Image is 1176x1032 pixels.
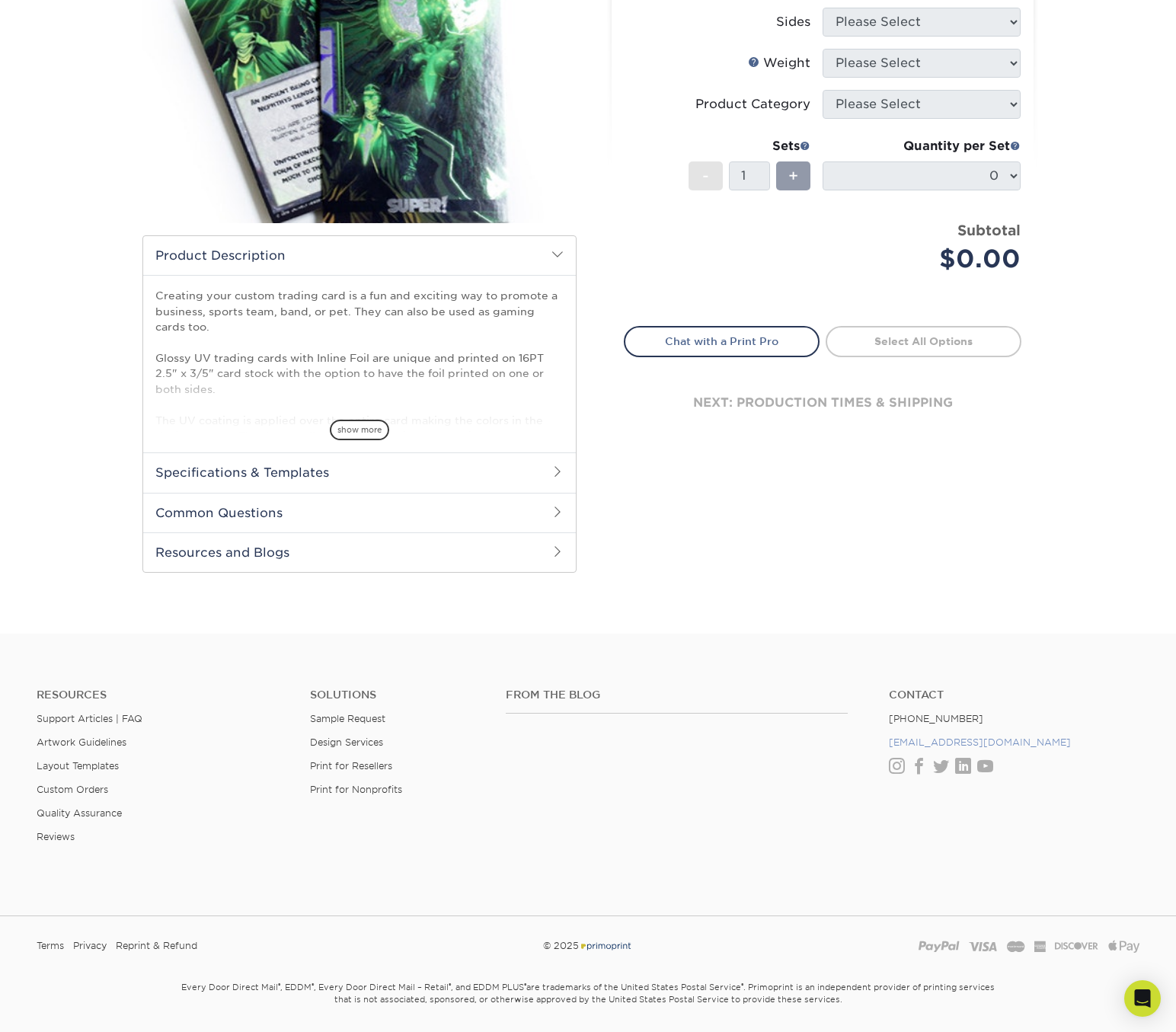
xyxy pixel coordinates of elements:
[449,982,451,989] sup: ®
[310,784,402,795] a: Print for Nonprofits
[37,713,142,724] a: Support Articles | FAQ
[776,13,810,31] div: Sides
[788,165,798,187] span: +
[37,935,64,957] a: Terms
[506,689,848,701] h4: From the Blog
[1124,980,1161,1017] div: Open Intercom Messenger
[310,760,392,772] a: Print for Resellers
[37,760,119,772] a: Layout Templates
[143,236,576,275] h2: Product Description
[37,807,122,819] a: Quality Assurance
[330,420,389,440] span: show more
[310,736,383,748] a: Design Services
[37,831,75,842] a: Reviews
[624,326,820,356] a: Chat with a Print Pro
[889,689,1139,701] a: Contact
[143,532,576,572] h2: Resources and Blogs
[624,357,1021,449] div: next: production times & shipping
[116,935,197,957] a: Reprint & Refund
[401,935,776,957] div: © 2025
[310,689,483,701] h4: Solutions
[957,222,1021,238] strong: Subtotal
[73,935,107,957] a: Privacy
[278,982,280,989] sup: ®
[524,982,526,989] sup: ®
[310,713,385,724] a: Sample Request
[695,95,810,113] div: Product Category
[579,940,632,951] img: Primoprint
[37,736,126,748] a: Artwork Guidelines
[889,713,983,724] a: [PHONE_NUMBER]
[37,784,108,795] a: Custom Orders
[155,288,564,458] p: Creating your custom trading card is a fun and exciting way to promote a business, sports team, b...
[889,736,1071,748] a: [EMAIL_ADDRESS][DOMAIN_NAME]
[143,452,576,492] h2: Specifications & Templates
[702,165,709,187] span: -
[826,326,1021,356] a: Select All Options
[741,982,743,989] sup: ®
[689,137,810,155] div: Sets
[823,137,1021,155] div: Quantity per Set
[834,241,1021,277] div: $0.00
[37,689,287,701] h4: Resources
[312,982,314,989] sup: ®
[143,493,576,532] h2: Common Questions
[748,54,810,72] div: Weight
